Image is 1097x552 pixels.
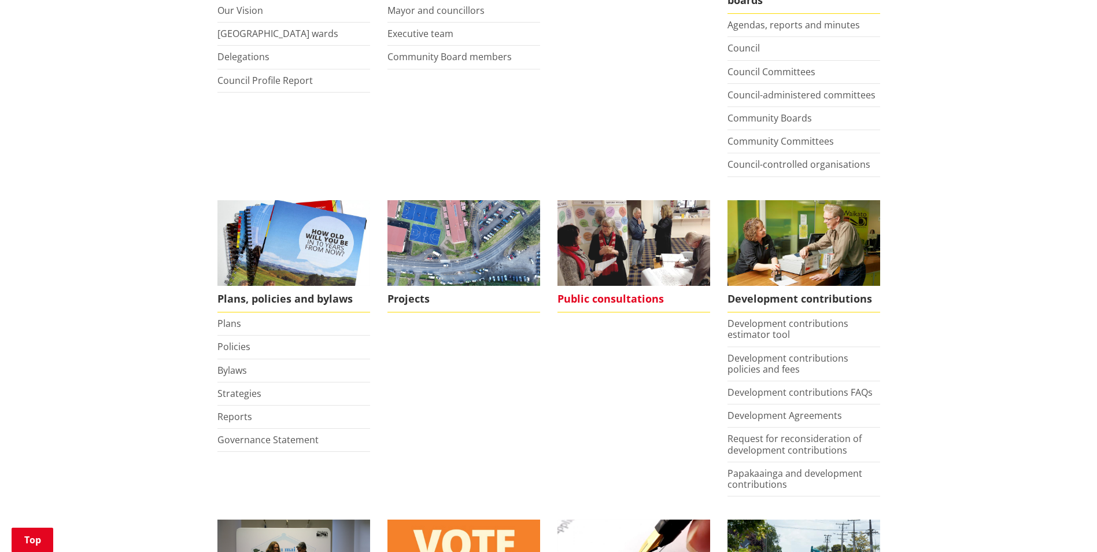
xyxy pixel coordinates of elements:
[217,4,263,17] a: Our Vision
[217,317,241,330] a: Plans
[387,4,485,17] a: Mayor and councillors
[217,433,319,446] a: Governance Statement
[217,200,370,286] img: Long Term Plan
[727,386,873,399] a: Development contributions FAQs
[557,200,710,313] a: public-consultations Public consultations
[727,200,880,313] a: FInd out more about fees and fines here Development contributions
[217,74,313,87] a: Council Profile Report
[727,409,842,422] a: Development Agreements
[217,27,338,40] a: [GEOGRAPHIC_DATA] wards
[217,410,252,423] a: Reports
[387,200,540,313] a: Projects
[217,364,247,377] a: Bylaws
[557,200,710,286] img: public-consultations
[727,135,834,148] a: Community Committees
[557,286,710,312] span: Public consultations
[217,340,250,353] a: Policies
[387,200,540,286] img: DJI_0336
[727,432,862,456] a: Request for reconsideration of development contributions
[217,387,261,400] a: Strategies
[727,89,876,101] a: Council-administered committees
[217,200,370,313] a: We produce a number of plans, policies and bylaws including the Long Term Plan Plans, policies an...
[727,286,880,312] span: Development contributions
[217,50,269,63] a: Delegations
[727,42,760,54] a: Council
[727,158,870,171] a: Council-controlled organisations
[727,65,815,78] a: Council Committees
[12,528,53,552] a: Top
[727,112,812,124] a: Community Boards
[727,200,880,286] img: Fees
[387,27,453,40] a: Executive team
[727,19,860,31] a: Agendas, reports and minutes
[727,352,848,376] a: Development contributions policies and fees
[217,286,370,312] span: Plans, policies and bylaws
[387,50,512,63] a: Community Board members
[387,286,540,312] span: Projects
[727,317,848,341] a: Development contributions estimator tool
[1044,503,1085,545] iframe: Messenger Launcher
[727,467,862,491] a: Papakaainga and development contributions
